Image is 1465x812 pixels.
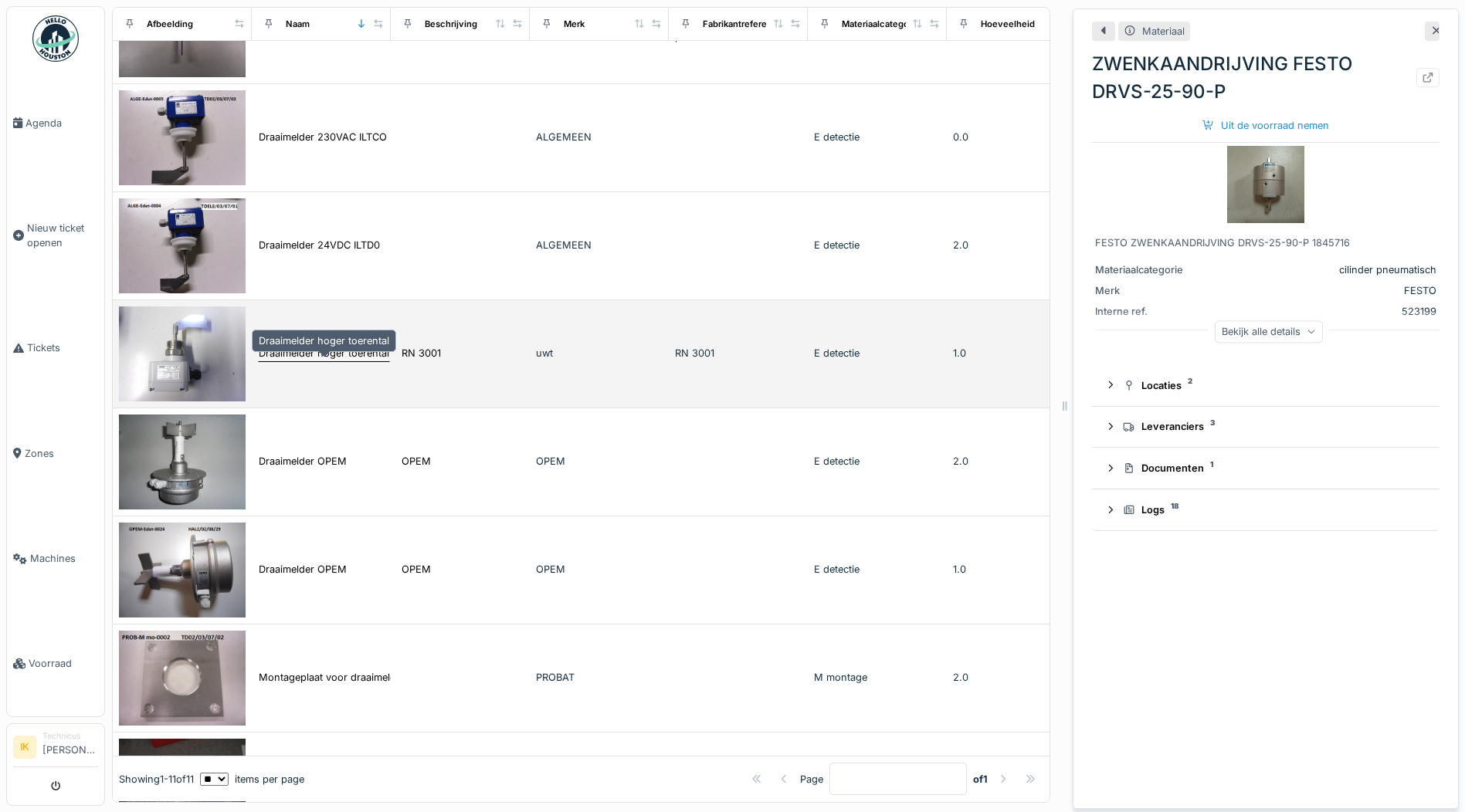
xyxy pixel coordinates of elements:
[27,221,98,250] span: Nieuw ticket openen
[119,306,246,401] img: Draaimelder hoger toerental
[1123,502,1421,517] div: Logs
[402,562,431,577] div: OPEM
[953,346,1080,360] div: 1.0
[953,130,1080,144] div: 0.0
[7,401,104,506] a: Zones
[1098,496,1433,524] summary: Logs18
[7,175,104,296] a: Nieuw ticket openen
[42,730,98,763] li: [PERSON_NAME]
[564,17,585,30] div: Merk
[7,611,104,716] a: Voorraad
[252,330,396,352] div: Draaimelder hoger toerental
[814,346,941,360] div: E detectie
[259,238,380,252] div: Draaimelder 24VDC ILTD0
[13,730,98,767] a: IK Technicus[PERSON_NAME]
[973,772,988,787] strong: of 1
[953,562,1080,577] div: 1.0
[25,446,98,461] span: Zones
[1092,50,1440,106] div: ZWENKAANDRIJVING FESTO DRVS-25-90-P
[675,346,802,360] div: RN 3001
[1095,235,1436,250] div: FESTO ZWENKAANDRIJVING DRVS-25-90-P 1845716
[29,656,98,671] span: Voorraad
[953,238,1080,252] div: 2.0
[1123,378,1421,393] div: Locaties
[703,17,783,30] div: Fabrikantreferentie
[119,772,194,787] div: Showing 1 - 11 of 11
[1123,461,1421,475] div: Documenten
[25,116,98,130] span: Agenda
[1095,283,1211,298] div: Merk
[953,454,1080,469] div: 2.0
[200,772,304,787] div: items per page
[1217,262,1436,277] div: cilinder pneumatisch
[286,17,310,30] div: Naam
[27,340,98,355] span: Tickets
[1196,115,1335,136] div: Uit de voorraad nemen
[1217,283,1436,298] div: FESTO
[147,17,193,30] div: Afbeelding
[259,454,347,469] div: Draaimelder OPEM
[814,454,941,469] div: E detectie
[953,670,1080,685] div: 2.0
[814,562,941,577] div: E detectie
[119,414,246,509] img: Draaimelder OPEM
[7,70,104,175] a: Agenda
[1123,419,1421,434] div: Leveranciers
[119,523,246,617] img: Draaimelder OPEM
[1095,262,1211,277] div: Materiaalcategorie
[536,670,663,685] div: PROBAT
[1098,371,1433,400] summary: Locaties2
[1098,413,1433,442] summary: Leveranciers3
[814,238,941,252] div: E detectie
[259,670,411,685] div: Montageplaat voor draaimelders
[842,17,920,30] div: Materiaalcategorie
[425,17,477,30] div: Beschrijving
[536,454,663,469] div: OPEM
[1098,454,1433,482] summary: Documenten1
[259,346,389,360] div: Draaimelder hoger toerental
[981,17,1035,30] div: Hoeveelheid
[1217,304,1436,319] div: 523199
[402,346,441,360] div: RN 3001
[42,730,98,742] div: Technicus
[119,631,246,726] img: Montageplaat voor draaimelders
[536,130,663,144] div: ALGEMEEN
[259,562,347,577] div: Draaimelder OPEM
[536,346,663,360] div: uwt
[119,90,246,185] img: Draaimelder 230VAC ILTCO
[536,562,663,577] div: OPEM
[1227,146,1304,223] img: ZWENKAANDRIJVING FESTO DRVS-25-90-P
[536,238,663,252] div: ALGEMEEN
[119,198,246,293] img: Draaimelder 24VDC ILTD0
[1142,24,1185,39] div: Materiaal
[13,736,36,759] li: IK
[7,506,104,611] a: Machines
[814,670,941,685] div: M montage
[800,772,823,787] div: Page
[32,15,79,62] img: Badge_color-CXgf-gQk.svg
[1215,320,1323,343] div: Bekijk alle details
[402,454,431,469] div: OPEM
[814,130,941,144] div: E detectie
[30,551,98,566] span: Machines
[1095,304,1211,319] div: Interne ref.
[259,130,387,144] div: Draaimelder 230VAC ILTCO
[7,296,104,401] a: Tickets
